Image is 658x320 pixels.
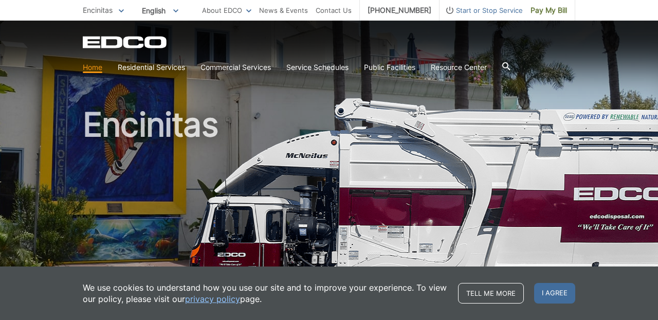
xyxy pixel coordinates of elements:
[134,2,186,19] span: English
[83,282,448,305] p: We use cookies to understand how you use our site and to improve your experience. To view our pol...
[286,62,349,73] a: Service Schedules
[118,62,185,73] a: Residential Services
[259,5,308,16] a: News & Events
[364,62,415,73] a: Public Facilities
[200,62,271,73] a: Commercial Services
[83,62,102,73] a: Home
[431,62,487,73] a: Resource Center
[185,293,240,305] a: privacy policy
[316,5,352,16] a: Contact Us
[83,36,168,48] a: EDCD logo. Return to the homepage.
[202,5,251,16] a: About EDCO
[83,6,113,14] span: Encinitas
[458,283,524,304] a: Tell me more
[531,5,567,16] span: Pay My Bill
[534,283,575,304] span: I agree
